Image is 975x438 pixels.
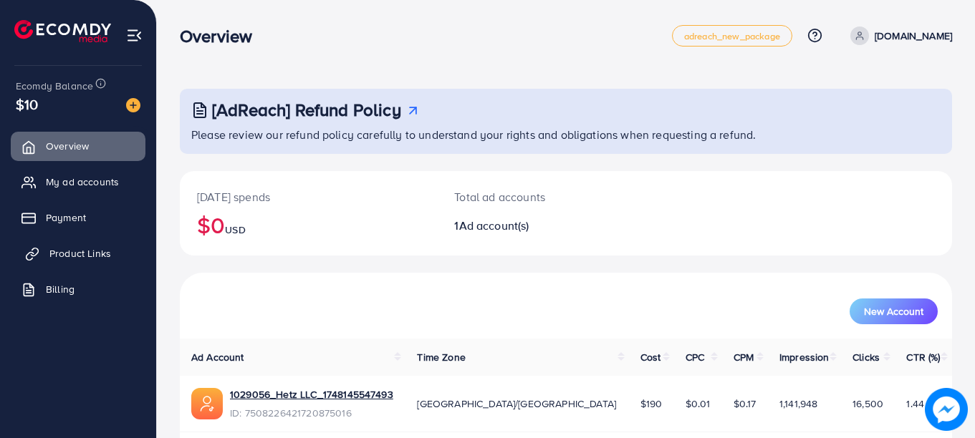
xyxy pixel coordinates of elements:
[46,210,86,225] span: Payment
[459,218,529,233] span: Ad account(s)
[126,27,143,44] img: menu
[454,188,613,205] p: Total ad accounts
[852,350,880,364] span: Clicks
[11,275,145,303] a: Billing
[126,98,140,112] img: image
[779,350,830,364] span: Impression
[197,211,420,238] h2: $0
[11,167,145,196] a: My ad accounts
[852,396,883,411] span: 16,500
[779,396,817,411] span: 1,141,948
[734,350,754,364] span: CPM
[16,94,38,115] span: $10
[925,388,968,431] img: image
[11,203,145,232] a: Payment
[230,387,393,401] a: 1029056_Hetz LLC_1748145547493
[212,99,401,120] h3: [AdReach] Refund Policy
[49,246,111,261] span: Product Links
[191,350,244,364] span: Ad Account
[230,406,393,420] span: ID: 7508226421720875016
[14,20,111,42] img: logo
[11,239,145,268] a: Product Links
[417,396,616,411] span: [GEOGRAPHIC_DATA]/[GEOGRAPHIC_DATA]
[640,396,663,411] span: $190
[46,282,75,296] span: Billing
[875,27,952,44] p: [DOMAIN_NAME]
[686,396,711,411] span: $0.01
[906,350,940,364] span: CTR (%)
[16,79,93,93] span: Ecomdy Balance
[864,306,923,316] span: New Account
[46,175,119,189] span: My ad accounts
[197,188,420,205] p: [DATE] spends
[417,350,465,364] span: Time Zone
[454,219,613,233] h2: 1
[672,25,792,47] a: adreach_new_package
[225,223,245,237] span: USD
[850,298,938,324] button: New Account
[684,31,780,41] span: adreach_new_package
[11,132,145,160] a: Overview
[191,388,223,419] img: ic-ads-acc.e4c84228.svg
[46,139,89,153] span: Overview
[686,350,704,364] span: CPC
[906,396,924,411] span: 1.44
[734,396,757,411] span: $0.17
[845,26,952,45] a: [DOMAIN_NAME]
[191,126,943,143] p: Please review our refund policy carefully to understand your rights and obligations when requesti...
[180,26,264,47] h3: Overview
[640,350,661,364] span: Cost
